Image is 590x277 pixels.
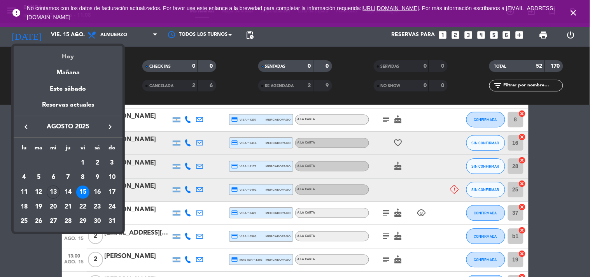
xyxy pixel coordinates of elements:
[105,171,119,184] div: 10
[17,156,75,170] td: AGO.
[75,200,90,214] td: 22 de agosto de 2025
[103,122,117,132] button: keyboard_arrow_right
[18,215,31,228] div: 25
[61,171,75,184] div: 7
[105,122,115,131] i: keyboard_arrow_right
[91,156,104,170] div: 2
[17,185,32,200] td: 11 de agosto de 2025
[46,200,61,214] td: 20 de agosto de 2025
[32,215,46,228] div: 26
[105,156,119,170] td: 3 de agosto de 2025
[46,170,61,185] td: 6 de agosto de 2025
[90,200,105,214] td: 23 de agosto de 2025
[105,170,119,185] td: 10 de agosto de 2025
[61,144,75,156] th: jueves
[32,170,46,185] td: 5 de agosto de 2025
[76,200,89,214] div: 22
[32,200,46,214] td: 19 de agosto de 2025
[47,215,60,228] div: 27
[17,214,32,229] td: 25 de agosto de 2025
[47,200,60,214] div: 20
[75,156,90,170] td: 1 de agosto de 2025
[105,200,119,214] td: 24 de agosto de 2025
[91,215,104,228] div: 30
[105,156,119,170] div: 3
[105,144,119,156] th: domingo
[14,100,123,116] div: Reservas actuales
[19,122,33,132] button: keyboard_arrow_left
[90,214,105,229] td: 30 de agosto de 2025
[90,156,105,170] td: 2 de agosto de 2025
[46,214,61,229] td: 27 de agosto de 2025
[61,170,75,185] td: 7 de agosto de 2025
[61,214,75,229] td: 28 de agosto de 2025
[14,62,123,78] div: Mañana
[17,144,32,156] th: lunes
[75,170,90,185] td: 8 de agosto de 2025
[75,144,90,156] th: viernes
[76,156,89,170] div: 1
[105,186,119,199] div: 17
[32,171,46,184] div: 5
[47,171,60,184] div: 6
[32,186,46,199] div: 12
[32,214,46,229] td: 26 de agosto de 2025
[32,144,46,156] th: martes
[61,186,75,199] div: 14
[90,185,105,200] td: 16 de agosto de 2025
[61,185,75,200] td: 14 de agosto de 2025
[90,170,105,185] td: 9 de agosto de 2025
[90,144,105,156] th: sábado
[76,215,89,228] div: 29
[18,171,31,184] div: 4
[33,122,103,132] span: agosto 2025
[18,186,31,199] div: 11
[75,185,90,200] td: 15 de agosto de 2025
[14,78,123,100] div: Este sábado
[17,200,32,214] td: 18 de agosto de 2025
[18,200,31,214] div: 18
[61,200,75,214] div: 21
[75,214,90,229] td: 29 de agosto de 2025
[61,200,75,214] td: 21 de agosto de 2025
[105,185,119,200] td: 17 de agosto de 2025
[32,200,46,214] div: 19
[76,186,89,199] div: 15
[105,215,119,228] div: 31
[32,185,46,200] td: 12 de agosto de 2025
[47,186,60,199] div: 13
[17,170,32,185] td: 4 de agosto de 2025
[46,185,61,200] td: 13 de agosto de 2025
[21,122,31,131] i: keyboard_arrow_left
[46,144,61,156] th: miércoles
[105,200,119,214] div: 24
[14,46,123,62] div: Hoy
[91,171,104,184] div: 9
[61,215,75,228] div: 28
[76,171,89,184] div: 8
[91,186,104,199] div: 16
[105,214,119,229] td: 31 de agosto de 2025
[91,200,104,214] div: 23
